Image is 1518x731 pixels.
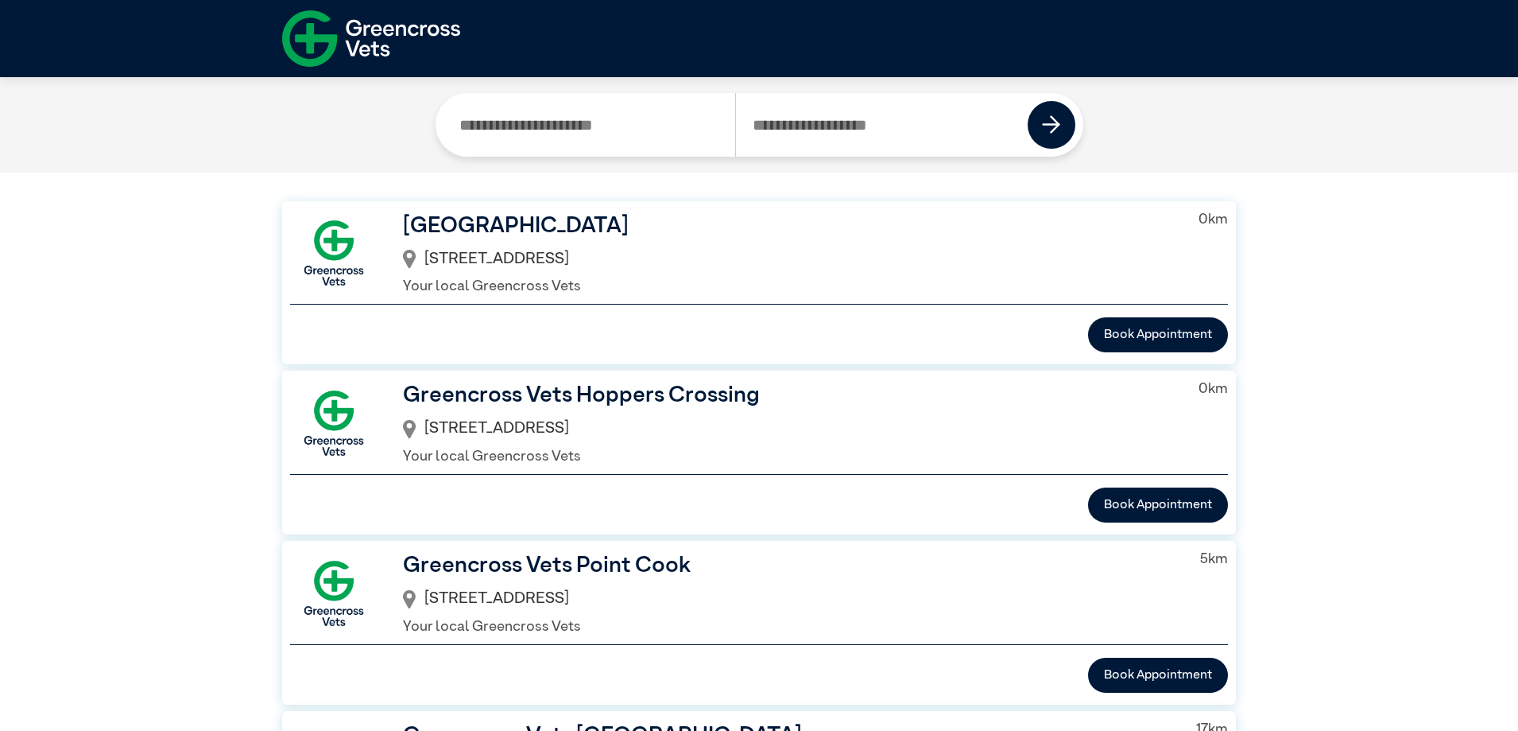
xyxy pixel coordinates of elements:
[403,412,1173,446] div: [STREET_ADDRESS]
[403,446,1173,468] p: Your local Greencross Vets
[403,582,1175,616] div: [STREET_ADDRESS]
[403,243,1173,277] div: [STREET_ADDRESS]
[1199,379,1228,400] p: 0 km
[403,549,1175,582] h3: Greencross Vets Point Cook
[1088,317,1228,352] button: Book Appointment
[290,379,378,467] img: GX-Square.png
[403,209,1173,243] h3: [GEOGRAPHIC_DATA]
[1199,209,1228,231] p: 0 km
[1088,658,1228,693] button: Book Appointment
[1042,115,1061,134] img: icon-right
[1088,488,1228,523] button: Book Appointment
[1200,549,1228,570] p: 5 km
[290,209,378,297] img: GX-Square.png
[443,93,736,157] input: Search by Clinic Name
[282,4,460,73] img: f-logo
[403,616,1175,638] p: Your local Greencross Vets
[403,276,1173,297] p: Your local Greencross Vets
[403,379,1173,412] h3: Greencross Vets Hoppers Crossing
[290,550,378,637] img: GX-Square.png
[735,93,1028,157] input: Search by Postcode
